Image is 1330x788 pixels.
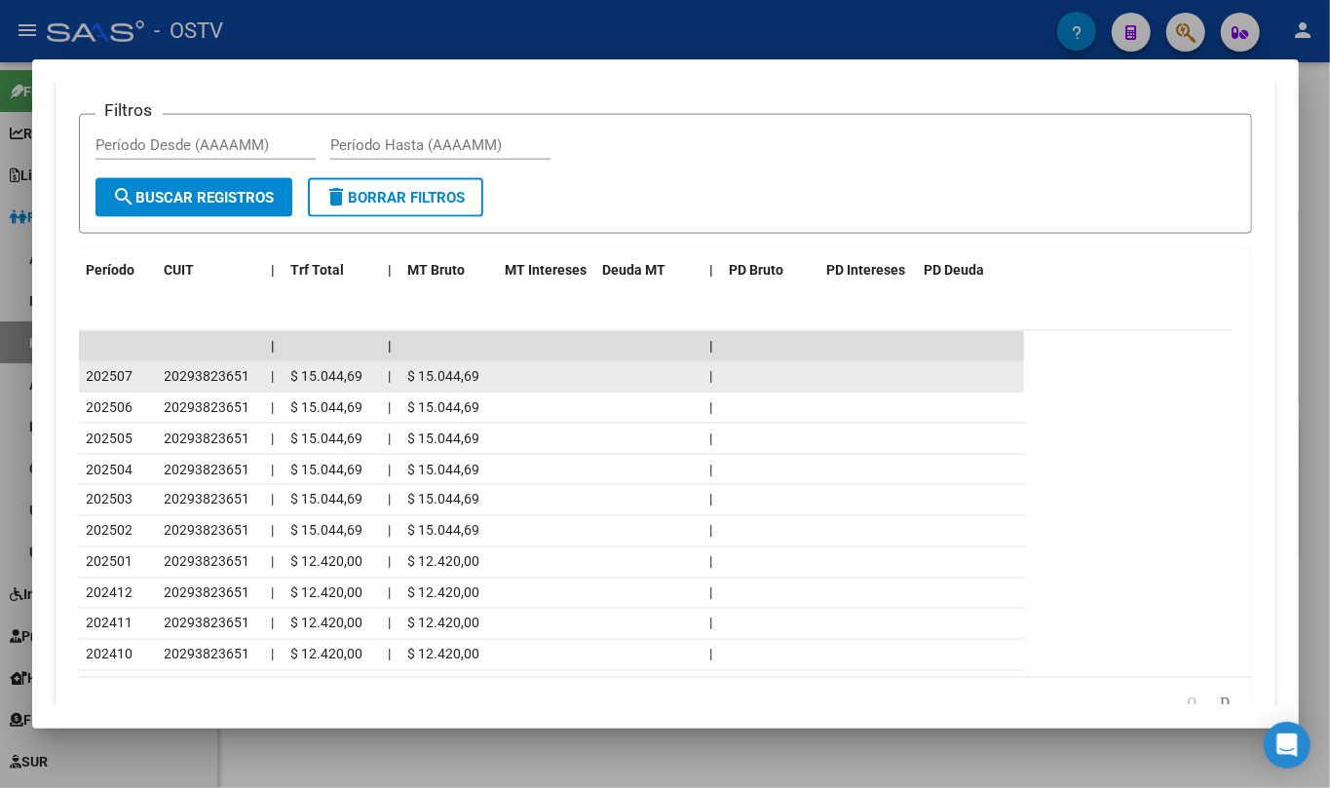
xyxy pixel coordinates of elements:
[389,368,392,384] span: |
[925,262,985,278] span: PD Deuda
[31,51,47,66] img: website_grey.svg
[703,249,722,291] datatable-header-cell: |
[31,31,47,47] img: logo_orange.svg
[408,585,480,601] span: $ 12.420,00
[87,523,133,539] span: 202502
[272,554,275,570] span: |
[51,51,218,66] div: Dominio: [DOMAIN_NAME]
[730,262,784,278] span: PD Bruto
[165,585,250,601] span: 20293823651
[113,185,136,208] mat-icon: search
[595,249,703,291] datatable-header-cell: Deuda MT
[917,249,1024,291] datatable-header-cell: PD Deuda
[408,492,480,507] span: $ 15.044,69
[710,616,713,631] span: |
[272,585,275,601] span: |
[710,262,714,278] span: |
[408,554,480,570] span: $ 12.420,00
[710,585,713,601] span: |
[87,492,133,507] span: 202503
[272,462,275,477] span: |
[102,115,149,128] div: Dominio
[87,585,133,601] span: 202412
[389,523,392,539] span: |
[291,368,363,384] span: $ 15.044,69
[506,262,588,278] span: MT Intereses
[1212,692,1239,713] a: go to next page
[87,431,133,446] span: 202505
[284,249,381,291] datatable-header-cell: Trf Total
[710,554,713,570] span: |
[710,492,713,507] span: |
[291,399,363,415] span: $ 15.044,69
[710,368,713,384] span: |
[208,113,223,129] img: tab_keywords_by_traffic_grey.svg
[272,523,275,539] span: |
[389,585,392,601] span: |
[87,368,133,384] span: 202507
[87,462,133,477] span: 202504
[408,431,480,446] span: $ 15.044,69
[1264,722,1311,769] div: Open Intercom Messenger
[710,399,713,415] span: |
[408,368,480,384] span: $ 15.044,69
[389,399,392,415] span: |
[389,262,393,278] span: |
[291,492,363,507] span: $ 15.044,69
[165,399,250,415] span: 20293823651
[722,249,819,291] datatable-header-cell: PD Bruto
[389,462,392,477] span: |
[291,647,363,662] span: $ 12.420,00
[272,262,276,278] span: |
[710,338,714,354] span: |
[291,523,363,539] span: $ 15.044,69
[87,399,133,415] span: 202506
[408,647,480,662] span: $ 12.420,00
[165,368,250,384] span: 20293823651
[272,616,275,631] span: |
[408,523,480,539] span: $ 15.044,69
[408,262,466,278] span: MT Bruto
[325,189,466,206] span: Borrar Filtros
[291,431,363,446] span: $ 15.044,69
[272,431,275,446] span: |
[603,262,666,278] span: Deuda MT
[113,189,275,206] span: Buscar Registros
[229,115,310,128] div: Palabras clave
[95,99,163,121] h3: Filtros
[272,368,275,384] span: |
[165,431,250,446] span: 20293823651
[710,462,713,477] span: |
[272,647,275,662] span: |
[165,616,250,631] span: 20293823651
[79,249,157,291] datatable-header-cell: Período
[408,616,480,631] span: $ 12.420,00
[165,462,250,477] span: 20293823651
[389,431,392,446] span: |
[165,262,195,278] span: CUIT
[710,431,713,446] span: |
[291,262,345,278] span: Trf Total
[291,585,363,601] span: $ 12.420,00
[165,492,250,507] span: 20293823651
[389,554,392,570] span: |
[1179,692,1206,713] a: go to previous page
[827,262,906,278] span: PD Intereses
[165,554,250,570] span: 20293823651
[87,647,133,662] span: 202410
[710,647,713,662] span: |
[55,31,95,47] div: v 4.0.24
[710,523,713,539] span: |
[95,178,292,217] button: Buscar Registros
[272,492,275,507] span: |
[81,113,96,129] img: tab_domain_overview_orange.svg
[308,178,483,217] button: Borrar Filtros
[291,616,363,631] span: $ 12.420,00
[165,647,250,662] span: 20293823651
[272,399,275,415] span: |
[389,338,393,354] span: |
[325,185,349,208] mat-icon: delete
[165,523,250,539] span: 20293823651
[819,249,917,291] datatable-header-cell: PD Intereses
[157,249,264,291] datatable-header-cell: CUIT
